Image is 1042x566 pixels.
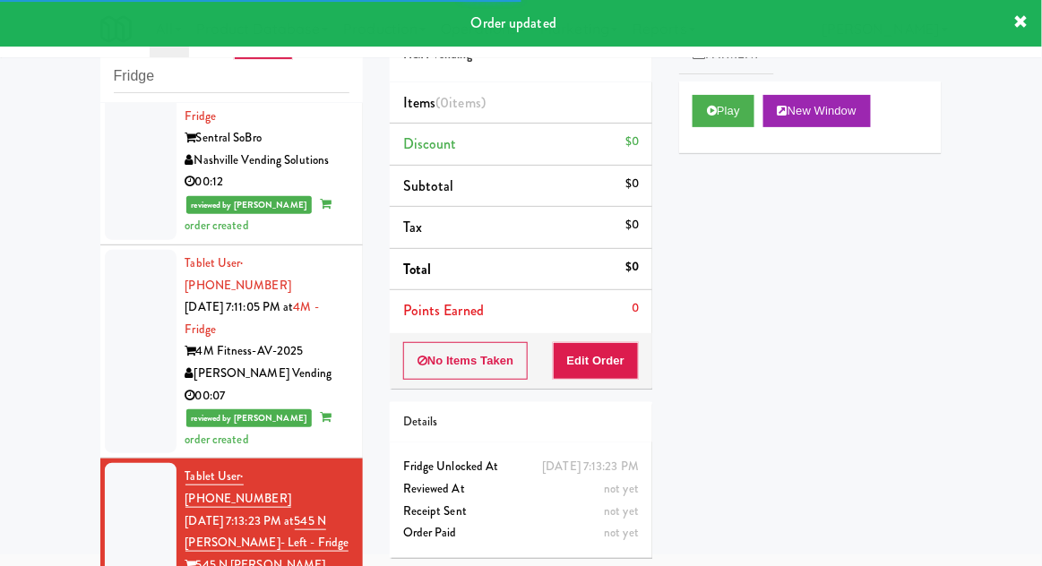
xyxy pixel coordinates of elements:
span: Tax [403,217,422,237]
div: $0 [625,256,639,279]
div: Reviewed At [403,478,639,501]
div: 00:07 [185,385,349,407]
span: Subtotal [403,176,454,196]
div: Order Paid [403,522,639,545]
span: Discount [403,133,457,154]
span: not yet [604,524,639,541]
span: not yet [604,480,639,497]
a: Tablet User· [PHONE_NUMBER] [185,254,291,294]
li: Tablet User· [PHONE_NUMBER][DATE] 7:11:05 PM at4M - Fridge4M Fitness-AV-2025[PERSON_NAME] Vending... [100,245,363,459]
span: order created [185,408,332,448]
span: Order updated [471,13,556,33]
div: Nashville Vending Solutions [185,150,349,172]
span: not yet [604,502,639,519]
div: 0 [632,297,639,320]
div: $0 [625,173,639,195]
span: Points Earned [403,300,484,321]
button: Edit Order [553,342,640,380]
li: Tablet User· [PHONE_NUMBER][DATE] 7:06:43 PM atSentral FridgeSentral SoBroNashville Vending Solut... [100,32,363,245]
span: (0 ) [435,92,486,113]
div: [PERSON_NAME] Vending [185,363,349,385]
span: [DATE] 7:06:43 PM at [185,85,298,102]
span: [DATE] 7:13:23 PM at [185,512,295,529]
a: Tablet User· [PHONE_NUMBER] [185,467,291,508]
ng-pluralize: items [450,92,482,113]
a: Sentral Fridge [185,85,333,124]
div: $0 [625,214,639,236]
button: No Items Taken [403,342,529,380]
span: reviewed by [PERSON_NAME] [186,196,313,214]
div: Fridge Unlocked At [403,456,639,478]
button: New Window [763,95,871,127]
h5: H&H Vending [403,48,639,62]
div: 4M Fitness-AV-2025 [185,340,349,363]
div: $0 [625,131,639,153]
span: Items [403,92,486,113]
input: Search vision orders [114,60,349,93]
span: · [PHONE_NUMBER] [185,254,291,294]
span: reviewed by [PERSON_NAME] [186,409,313,427]
div: Sentral SoBro [185,127,349,150]
div: Receipt Sent [403,501,639,523]
div: Details [403,411,639,433]
span: Total [403,259,432,279]
div: [DATE] 7:13:23 PM [542,456,639,478]
span: [DATE] 7:11:05 PM at [185,298,294,315]
a: 4M - Fridge [185,298,319,338]
div: 00:12 [185,171,349,193]
button: Play [693,95,754,127]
